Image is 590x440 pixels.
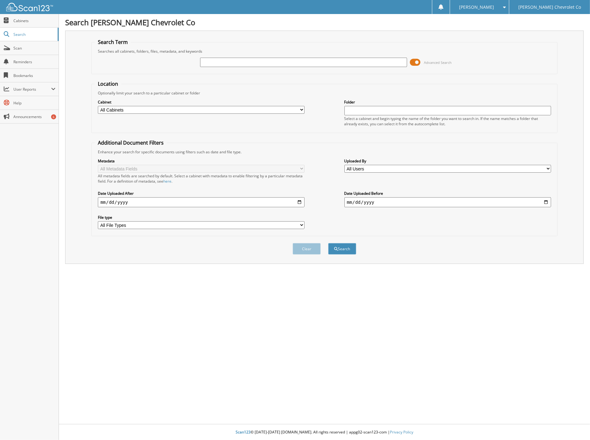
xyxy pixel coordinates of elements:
label: Metadata [98,158,305,164]
div: Select a cabinet and begin typing the name of the folder you want to search in. If the name match... [344,116,551,127]
label: Date Uploaded After [98,191,305,196]
span: [PERSON_NAME] [459,5,494,9]
div: Searches all cabinets, folders, files, metadata, and keywords [95,49,554,54]
legend: Additional Document Filters [95,139,167,146]
input: end [344,197,551,207]
h1: Search [PERSON_NAME] Chevrolet Co [65,17,584,27]
img: scan123-logo-white.svg [6,3,53,11]
legend: Location [95,80,121,87]
span: Bookmarks [13,73,55,78]
label: File type [98,215,305,220]
span: Cabinets [13,18,55,23]
div: All metadata fields are searched by default. Select a cabinet with metadata to enable filtering b... [98,173,305,184]
input: start [98,197,305,207]
span: Scan123 [236,429,251,435]
button: Clear [293,243,321,255]
span: Search [13,32,55,37]
span: Announcements [13,114,55,119]
span: Reminders [13,59,55,65]
button: Search [328,243,356,255]
span: [PERSON_NAME] Chevrolet Co [518,5,581,9]
span: Advanced Search [424,60,452,65]
span: User Reports [13,87,51,92]
div: Optionally limit your search to a particular cabinet or folder [95,90,554,96]
iframe: Chat Widget [559,410,590,440]
div: Enhance your search for specific documents using filters such as date and file type. [95,149,554,155]
legend: Search Term [95,39,131,45]
a: Privacy Policy [390,429,413,435]
span: Help [13,100,55,106]
span: Scan [13,45,55,51]
label: Folder [344,99,551,105]
label: Cabinet [98,99,305,105]
label: Uploaded By [344,158,551,164]
div: 6 [51,114,56,119]
label: Date Uploaded Before [344,191,551,196]
a: here [163,179,171,184]
div: © [DATE]-[DATE] [DOMAIN_NAME]. All rights reserved | appg02-scan123-com | [59,425,590,440]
